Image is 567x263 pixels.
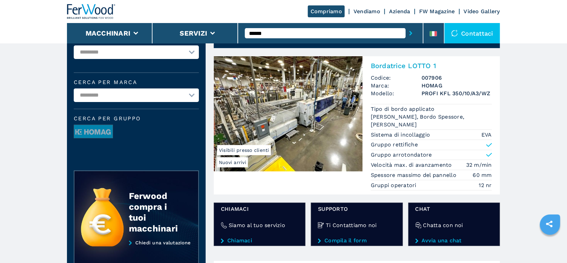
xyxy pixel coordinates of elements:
a: Bordatrice LOTTO 1 HOMAG PROFI KFL 350/10/A3/WZNuovi arriviVisibili presso clientiBordatrice LOTT... [214,56,500,195]
img: Ti Contattiamo noi [318,222,324,228]
a: Video Gallery [464,8,500,15]
img: Bordatrice LOTTO 1 HOMAG PROFI KFL 350/10/A3/WZ [214,56,363,171]
img: Siamo al tuo servizio [221,222,227,228]
p: Gruppo rettifiche [371,141,418,148]
div: Contattaci [445,23,500,43]
label: Cerca per marca [74,80,199,85]
span: chat [415,205,493,213]
iframe: Chat [538,232,562,258]
span: Visibili presso clienti [217,145,271,155]
button: submit-button [406,25,416,41]
a: FW Magazine [419,8,455,15]
span: Nuovi arrivi [217,157,248,167]
em: 32 m/min [466,161,492,169]
a: Compriamo [308,5,345,17]
em: 12 nr [479,181,492,189]
h3: PROFI KFL 350/10/A3/WZ [422,89,492,97]
a: sharethis [541,216,558,232]
p: Sistema di incollaggio [371,131,432,139]
h4: Chatta con noi [423,221,463,229]
a: Azienda [389,8,410,15]
a: Chiamaci [221,238,298,244]
button: Servizi [180,29,207,37]
span: Supporto [318,205,395,213]
h4: Siamo al tuo servizio [229,221,285,229]
img: image [74,125,113,139]
img: Ferwood [67,4,116,19]
h4: Ti Contattiamo noi [326,221,377,229]
span: Marca: [371,82,422,89]
a: Avvia una chat [415,238,493,244]
h3: 007906 [422,74,492,82]
p: Gruppi operatori [371,182,418,189]
em: 60 mm [473,171,492,179]
span: Cerca per Gruppo [74,116,199,121]
div: Ferwood compra i tuoi macchinari [129,190,185,234]
em: EVA [481,131,492,139]
span: Modello: [371,89,422,97]
button: Macchinari [86,29,131,37]
p: Tipo di bordo applicato [371,105,436,113]
p: Velocità max. di avanzamento [371,161,454,169]
img: Chatta con noi [415,222,422,228]
span: Chiamaci [221,205,298,213]
p: Spessore massimo del pannello [371,171,458,179]
h2: Bordatrice LOTTO 1 [371,62,492,70]
a: Vendiamo [354,8,380,15]
h3: HOMAG [422,82,492,89]
em: [PERSON_NAME], Bordo Spessore, [PERSON_NAME] [371,113,492,128]
a: Compila il form [318,238,395,244]
span: Codice: [371,74,422,82]
p: Gruppo arrotondatore [371,151,432,159]
img: Contattaci [451,30,458,37]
